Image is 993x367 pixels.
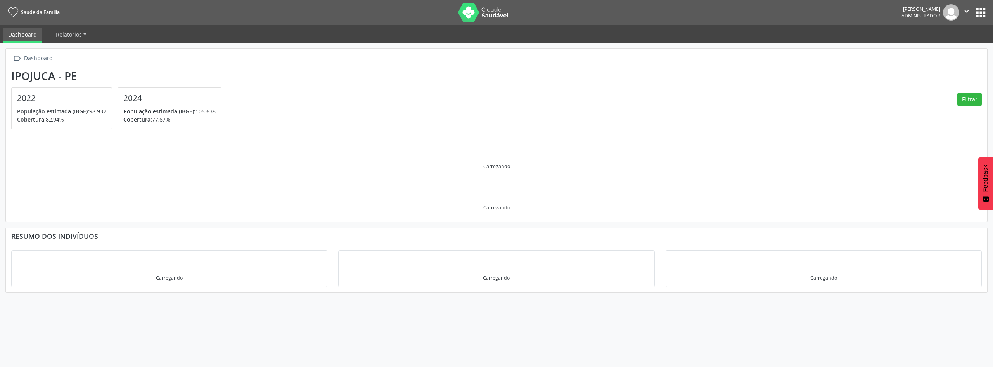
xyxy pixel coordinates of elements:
a: Saúde da Família [5,6,60,19]
i:  [11,53,22,64]
div: Carregando [483,204,510,211]
a: Dashboard [3,28,42,43]
button: Filtrar [957,93,982,106]
div: Carregando [483,163,510,170]
div: Dashboard [22,53,54,64]
span: Cobertura: [123,116,152,123]
div: Carregando [810,275,837,281]
span: População estimada (IBGE): [123,108,195,115]
p: 98.932 [17,107,106,115]
button: Feedback - Mostrar pesquisa [978,157,993,210]
p: 77,67% [123,115,216,123]
button: apps [974,6,988,19]
div: Resumo dos indivíduos [11,232,982,240]
span: Feedback [982,165,989,192]
span: População estimada (IBGE): [17,108,89,115]
h4: 2024 [123,93,216,103]
img: img [943,4,959,21]
div: [PERSON_NAME] [901,6,940,12]
div: Carregando [156,275,183,281]
span: Administrador [901,12,940,19]
p: 105.638 [123,107,216,115]
div: Carregando [483,275,510,281]
button:  [959,4,974,21]
span: Saúde da Família [21,9,60,16]
p: 82,94% [17,115,106,123]
div: Ipojuca - PE [11,70,227,82]
a:  Dashboard [11,53,54,64]
a: Relatórios [50,28,92,41]
span: Cobertura: [17,116,46,123]
span: Relatórios [56,31,82,38]
i:  [962,7,971,16]
h4: 2022 [17,93,106,103]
